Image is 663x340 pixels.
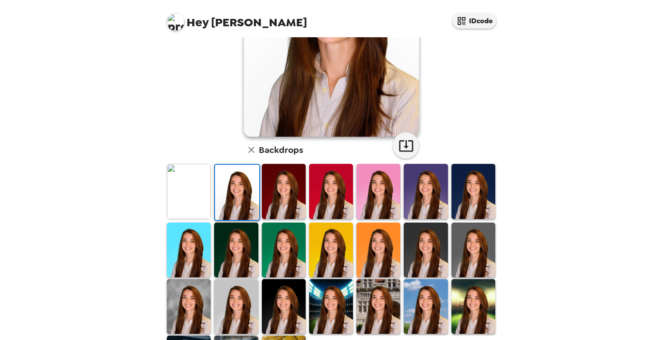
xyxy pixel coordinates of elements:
img: profile pic [167,13,184,31]
span: [PERSON_NAME] [167,9,307,28]
button: IDcode [452,13,496,28]
span: Hey [187,14,208,30]
img: Original [167,164,211,219]
h6: Backdrops [259,143,303,157]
